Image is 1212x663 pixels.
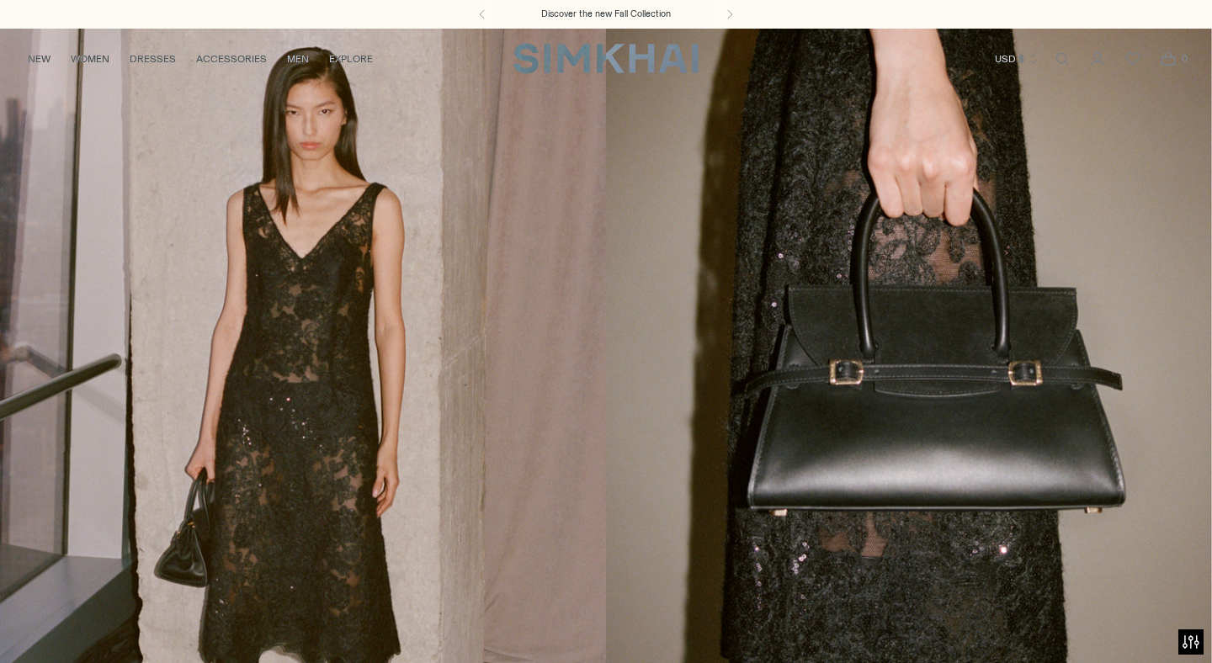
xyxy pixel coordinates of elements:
button: USD $ [995,40,1039,77]
a: EXPLORE [329,40,373,77]
a: Discover the new Fall Collection [541,8,671,21]
a: Go to the account page [1081,42,1114,76]
a: ACCESSORIES [196,40,267,77]
a: Wishlist [1116,42,1150,76]
span: 0 [1177,50,1192,66]
a: WOMEN [71,40,109,77]
a: DRESSES [130,40,176,77]
a: MEN [287,40,309,77]
a: SIMKHAI [513,42,699,75]
a: Open search modal [1045,42,1079,76]
a: NEW [28,40,50,77]
a: Open cart modal [1151,42,1185,76]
